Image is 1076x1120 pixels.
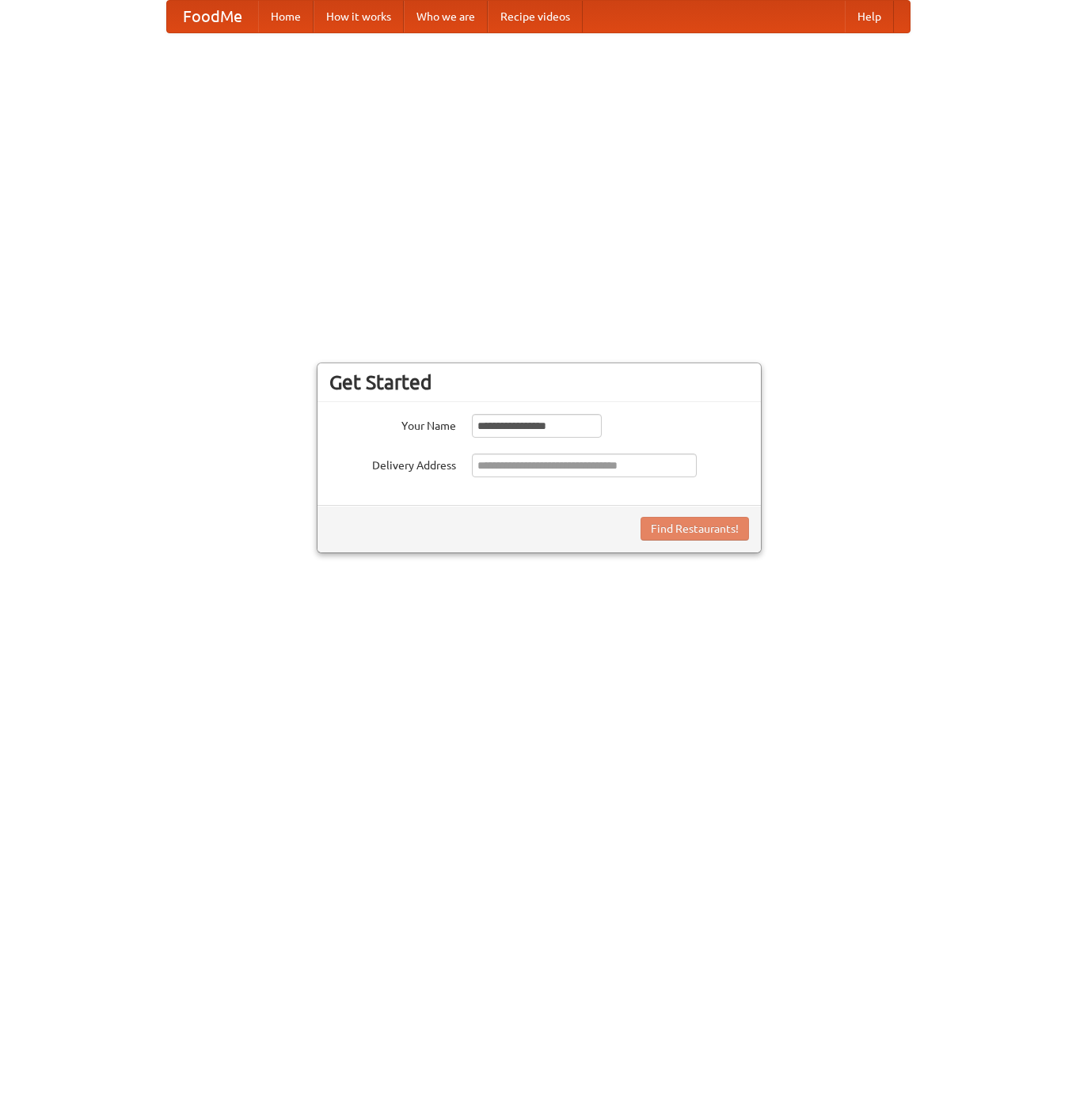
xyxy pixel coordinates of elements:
a: Help [845,1,894,32]
label: Delivery Address [329,454,456,473]
a: FoodMe [167,1,258,32]
button: Find Restaurants! [641,517,749,541]
a: Home [258,1,314,32]
a: How it works [314,1,404,32]
a: Who we are [404,1,488,32]
a: Recipe videos [488,1,583,32]
label: Your Name [329,414,456,434]
h3: Get Started [329,370,749,394]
